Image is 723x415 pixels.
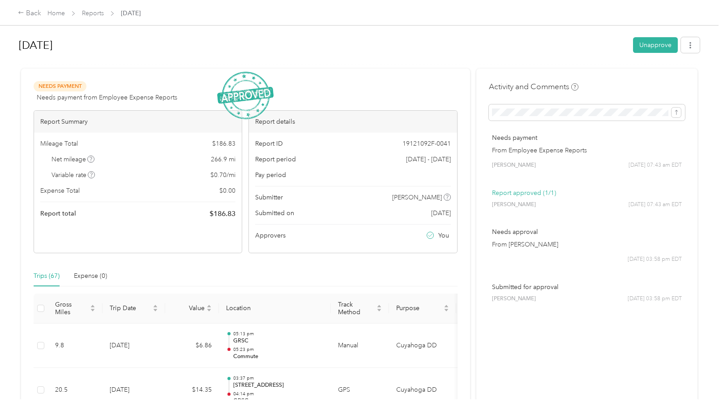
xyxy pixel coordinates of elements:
td: 9.8 [48,324,103,368]
div: Trips (67) [34,271,60,281]
span: Trip Date [110,304,151,312]
span: Submitted on [255,208,294,218]
th: Track Method [331,294,389,324]
span: caret-up [90,303,95,309]
p: GRSC [233,397,324,405]
p: From Employee Expense Reports [492,146,682,155]
span: Needs Payment [34,81,86,91]
span: Gross Miles [55,301,88,316]
div: Report Summary [34,111,242,133]
span: Approvers [255,231,286,240]
span: Variable rate [51,170,95,180]
span: Net mileage [51,155,95,164]
td: GPS [331,368,389,413]
td: $14.35 [165,368,219,413]
span: [DATE] - [DATE] [406,155,451,164]
span: caret-up [206,303,212,309]
p: Submitted for approval [492,282,682,292]
h1: Aug 2025 [19,35,627,56]
span: Report total [40,209,76,218]
span: caret-up [153,303,158,309]
span: You [438,231,449,240]
span: [DATE] 03:58 pm EDT [628,255,682,264]
th: Trip Date [103,294,165,324]
span: [DATE] 03:58 pm EDT [628,295,682,303]
span: [DATE] 07:43 am EDT [629,161,682,169]
td: Cuyahoga DD [389,324,456,368]
span: caret-down [90,307,95,313]
span: Pay period [255,170,286,180]
td: $6.86 [165,324,219,368]
span: [PERSON_NAME] [392,193,442,202]
span: $ 0.00 [219,186,235,195]
div: Expense (0) [74,271,107,281]
iframe: Everlance-gr Chat Button Frame [673,365,723,415]
th: Location [219,294,331,324]
span: Report ID [255,139,283,148]
span: caret-down [153,307,158,313]
div: Back [18,8,41,19]
th: Purpose [389,294,456,324]
p: [STREET_ADDRESS] [233,381,324,389]
span: 19121092F-0041 [402,139,451,148]
p: Needs payment [492,133,682,143]
span: Expense Total [40,186,80,195]
span: caret-up [376,303,382,309]
span: Track Method [338,301,375,316]
span: [DATE] [121,9,141,18]
a: Home [47,9,65,17]
span: Value [172,304,205,312]
span: $ 186.83 [212,139,235,148]
p: 05:23 pm [233,346,324,353]
span: $ 186.83 [210,208,235,219]
span: [DATE] 07:43 am EDT [629,201,682,209]
span: caret-up [444,303,449,309]
p: Report approved (1/1) [492,188,682,198]
span: Needs payment from Employee Expense Reports [37,93,177,102]
td: Cuyahoga DD [389,368,456,413]
span: caret-down [444,307,449,313]
td: 20.5 [48,368,103,413]
span: [PERSON_NAME] [492,201,536,209]
th: Value [165,294,219,324]
p: Commute [233,353,324,361]
td: [DATE] [103,324,165,368]
span: caret-down [206,307,212,313]
td: [DATE] [103,368,165,413]
p: Needs approval [492,227,682,237]
span: [DATE] [431,208,451,218]
span: 266.9 mi [211,155,235,164]
img: ApprovedStamp [217,72,274,120]
p: 05:13 pm [233,331,324,337]
span: Report period [255,155,296,164]
span: [PERSON_NAME] [492,295,536,303]
p: GRSC [233,337,324,345]
button: Unapprove [633,37,678,53]
span: caret-down [376,307,382,313]
p: 03:37 pm [233,375,324,381]
span: Submitter [255,193,283,202]
span: [PERSON_NAME] [492,161,536,169]
th: Notes [456,294,490,324]
span: Mileage Total [40,139,78,148]
a: Reports [82,9,104,17]
p: 04:14 pm [233,391,324,397]
th: Gross Miles [48,294,103,324]
td: Manual [331,324,389,368]
span: $ 0.70 / mi [210,170,235,180]
span: Purpose [396,304,442,312]
h4: Activity and Comments [489,81,578,92]
div: Report details [249,111,457,133]
p: From [PERSON_NAME] [492,240,682,249]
